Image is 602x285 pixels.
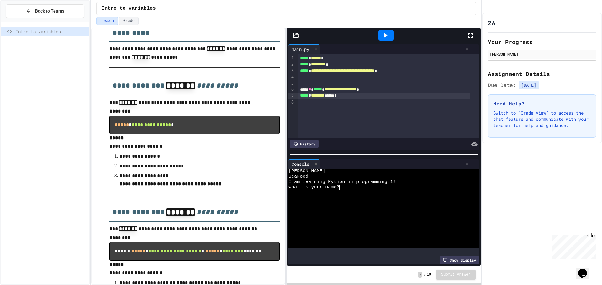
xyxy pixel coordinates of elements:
span: what is your name? [288,185,339,190]
div: History [290,140,319,148]
span: Due Date: [488,81,516,89]
span: Submit Answer [441,272,471,277]
h3: Need Help? [493,100,591,107]
div: main.py [288,44,320,54]
div: 5 [288,80,295,87]
div: 1 [288,55,295,61]
span: [PERSON_NAME] [288,169,325,174]
span: SeaFood [288,174,308,179]
div: 2 [288,61,295,68]
div: 7 [288,93,295,99]
p: Switch to "Grade View" to access the chat feature and communicate with your teacher for help and ... [493,110,591,129]
button: Lesson [96,17,118,25]
span: Back to Teams [35,8,64,14]
div: Show display [440,256,479,264]
div: [PERSON_NAME] [490,51,594,57]
span: I am learning Python in programming 1! [288,179,396,185]
div: 4 [288,74,295,80]
span: Intro to variables [102,5,156,12]
div: 3 [288,68,295,74]
span: Intro to variables [16,28,87,35]
div: Console [288,161,312,167]
h1: 2A [488,18,495,27]
button: Back to Teams [6,4,84,18]
iframe: chat widget [576,260,596,279]
button: Grade [119,17,139,25]
div: 6 [288,86,295,93]
span: - [418,272,422,278]
iframe: chat widget [550,233,596,259]
button: Submit Answer [436,270,476,280]
span: [DATE] [519,81,539,89]
div: Chat with us now!Close [3,3,43,40]
h2: Your Progress [488,38,596,46]
div: main.py [288,46,312,53]
span: 10 [427,272,431,277]
div: Console [288,159,320,169]
span: / [424,272,426,277]
h2: Assignment Details [488,69,596,78]
div: 8 [288,99,295,105]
